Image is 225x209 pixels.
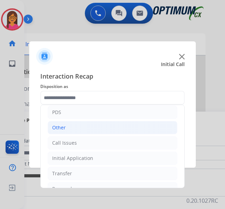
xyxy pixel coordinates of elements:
span: Disposition as [40,82,185,91]
div: Initial Application [52,155,93,162]
div: Transfer [52,170,72,177]
div: Renewal [52,185,72,192]
p: 0.20.1027RC [186,196,218,205]
div: Other [52,124,66,131]
div: Call Issues [52,139,77,146]
span: Initial Call [161,61,185,68]
span: Interaction Recap [40,71,185,82]
img: contactIcon [36,48,53,65]
div: PDS [52,109,61,116]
